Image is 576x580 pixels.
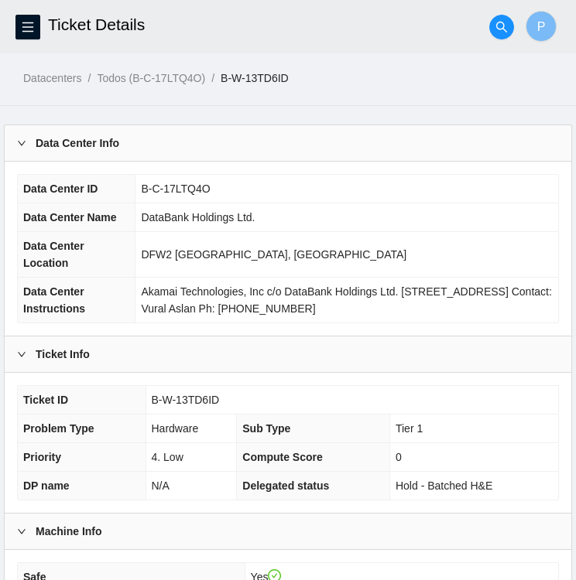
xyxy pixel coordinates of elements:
span: Delegated status [242,479,329,492]
span: Problem Type [23,422,94,435]
span: Priority [23,451,61,463]
span: right [17,350,26,359]
span: Tier 1 [396,422,423,435]
b: Machine Info [36,523,102,540]
span: DP name [23,479,70,492]
span: / [87,72,91,84]
div: Ticket Info [5,336,571,372]
span: Data Center ID [23,183,98,195]
span: Data Center Instructions [23,285,85,315]
span: right [17,138,26,148]
div: Machine Info [5,513,571,549]
a: B-W-13TD6ID [221,72,289,84]
button: search [489,15,514,39]
button: menu [15,15,40,39]
span: Hold - Batched H&E [396,479,492,492]
b: Data Center Info [36,135,119,152]
a: Datacenters [23,72,81,84]
span: P [537,17,546,36]
span: Ticket ID [23,394,68,406]
span: B-W-13TD6ID [152,394,220,406]
b: Ticket Info [36,346,90,363]
span: Akamai Technologies, Inc c/o DataBank Holdings Ltd. [STREET_ADDRESS] Contact: Vural Aslan Ph: [PH... [141,285,551,315]
span: Hardware [152,422,199,435]
span: menu [16,21,39,33]
button: P [526,11,557,42]
span: search [490,21,513,33]
a: Todos (B-C-17LTQ4O) [97,72,205,84]
span: Data Center Name [23,211,117,223]
span: Sub Type [242,422,290,435]
div: Data Center Info [5,125,571,161]
span: Compute Score [242,451,322,463]
span: 4. Low [152,451,183,463]
span: 0 [396,451,402,463]
span: DataBank Holdings Ltd. [141,211,255,223]
span: B-C-17LTQ4O [141,183,210,195]
span: N/A [152,479,170,492]
span: Data Center Location [23,240,84,269]
span: / [211,72,214,84]
span: DFW2 [GEOGRAPHIC_DATA], [GEOGRAPHIC_DATA] [141,248,406,261]
span: right [17,527,26,536]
